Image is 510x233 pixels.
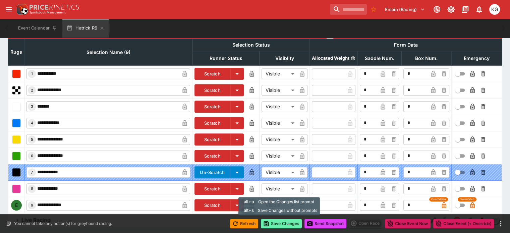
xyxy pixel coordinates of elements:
[473,3,485,15] button: Notifications
[262,68,297,79] div: Visible
[385,219,431,228] button: Close Event Now
[262,118,297,128] div: Visible
[261,219,302,228] button: Save Changes
[30,137,35,142] span: 5
[15,3,28,16] img: PriceKinetics Logo
[368,4,379,15] button: No Bookmarks
[258,198,314,205] span: Open the Changes list prompt
[262,151,297,161] div: Visible
[262,101,297,112] div: Visible
[3,3,15,15] button: open drawer
[30,71,34,76] span: 1
[11,200,22,211] div: E
[30,11,66,14] img: Sportsbook Management
[30,170,34,175] span: 7
[30,104,35,109] span: 3
[487,2,502,17] button: Kevin Gutschlag
[262,85,297,96] div: Visible
[452,51,502,65] th: Emergency
[241,198,257,205] span: alt+o
[30,5,79,10] img: PriceKinetics
[194,150,230,162] button: Scratch
[445,3,457,15] button: Toggle light/dark mode
[401,51,452,65] th: Box Num.
[381,4,429,15] button: Select Tenant
[14,221,112,227] p: You cannot take any action(s) for greyhound racing.
[459,3,471,15] button: Documentation
[241,207,257,214] span: alt+s
[79,48,138,56] span: Selection Name (9)
[351,56,355,61] button: Allocated Weight
[30,186,35,191] span: 8
[497,220,505,228] button: more
[262,183,297,194] div: Visible
[194,101,230,113] button: Scratch
[262,167,297,178] div: Visible
[431,3,443,15] button: Connected to PK
[260,51,310,65] th: Visiblity
[194,166,230,178] button: Un-Scratch
[62,19,109,38] button: Hatrick R6
[431,197,446,201] span: Overridden
[489,4,500,15] div: Kevin Gutschlag
[194,183,230,195] button: Scratch
[30,203,35,208] span: 9
[14,19,61,38] button: Event Calendar
[194,199,230,211] button: Scratch
[312,55,349,61] p: Allocated Weight
[194,68,230,80] button: Scratch
[194,133,230,145] button: Scratch
[475,214,489,227] a: e5e1eeee-a128-4988-b203-2ca27e10c31e
[194,84,230,96] button: Scratch
[433,219,494,228] button: Close Event (+ Override)
[258,207,317,214] span: Save Changes without prompts
[192,39,310,51] th: Selection Status
[358,51,401,65] th: Saddle Num.
[304,219,346,228] button: Send Snapshot
[30,121,35,125] span: 4
[349,219,382,228] div: split button
[310,39,502,51] th: Form Data
[460,197,474,201] span: Overridden
[230,219,258,228] button: Refresh
[8,214,427,227] button: Live Racing
[262,134,297,145] div: Visible
[8,39,24,65] th: Rugs
[30,154,35,158] span: 6
[330,4,367,15] input: search
[194,117,230,129] button: Scratch
[192,51,260,65] th: Runner Status
[30,88,35,93] span: 2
